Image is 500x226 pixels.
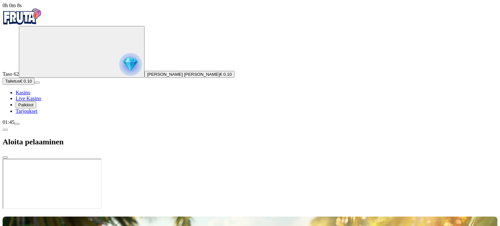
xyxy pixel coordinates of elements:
[3,90,497,114] nav: Main menu
[3,78,35,85] button: Talletusplus icon€ 0.10
[145,71,234,78] button: [PERSON_NAME] [PERSON_NAME]€ 0.10
[119,53,142,76] img: reward progress
[3,156,8,158] button: close
[3,20,42,26] a: Fruta
[18,102,34,107] span: Palkkiot
[3,71,19,77] span: Taso 62
[3,8,497,114] nav: Primary
[14,123,20,125] button: menu
[147,72,220,77] span: [PERSON_NAME] [PERSON_NAME]
[3,138,497,146] h2: Aloita pelaaminen
[3,119,14,125] span: 01:45
[19,26,145,78] button: reward progress
[20,79,32,84] span: € 0.10
[16,90,30,95] a: Kasino
[3,3,22,8] span: user session time
[3,8,42,25] img: Fruta
[35,82,40,84] button: menu
[16,108,37,114] a: Tarjoukset
[16,96,41,101] a: Live Kasino
[3,129,8,131] button: chevron-left icon
[5,79,20,84] span: Talletus
[16,101,36,108] button: Palkkiot
[220,72,232,77] span: € 0.10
